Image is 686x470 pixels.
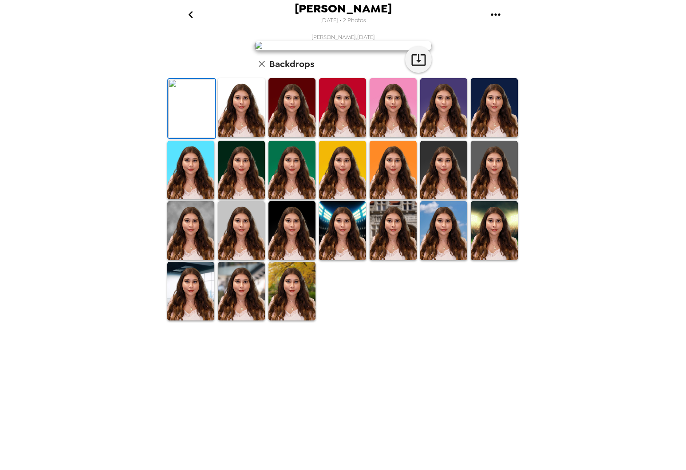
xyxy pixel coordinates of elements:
[311,33,375,41] span: [PERSON_NAME] , [DATE]
[295,3,392,15] span: [PERSON_NAME]
[254,41,432,51] img: user
[269,57,314,71] h6: Backdrops
[168,79,215,138] img: Original
[320,15,366,27] span: [DATE] • 2 Photos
